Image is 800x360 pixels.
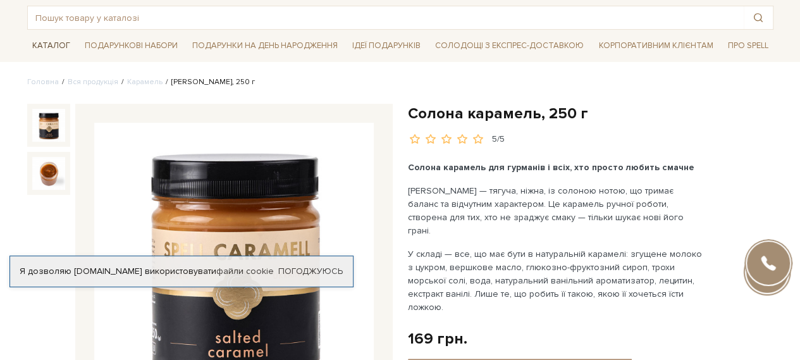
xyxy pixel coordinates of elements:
[347,36,426,56] span: Ідеї подарунків
[28,6,744,29] input: Пошук товару у каталозі
[408,329,467,349] div: 169 грн.
[492,133,505,146] div: 5/5
[32,157,65,190] img: Солона карамель, 250 г
[163,77,255,88] li: [PERSON_NAME], 250 г
[68,77,118,87] a: Вся продукція
[722,36,773,56] span: Про Spell
[408,247,705,314] p: У складі — все, що має бути в натуральній карамелі: згущене молоко з цукром, вершкове масло, глюк...
[127,77,163,87] a: Карамель
[408,162,694,173] b: Солона карамель для гурманів і всіх, хто просто любить смачне
[32,109,65,142] img: Солона карамель, 250 г
[216,266,274,276] a: файли cookie
[593,35,718,56] a: Корпоративним клієнтам
[27,36,75,56] span: Каталог
[408,184,705,237] p: [PERSON_NAME] — тягуча, ніжна, із солоною нотою, що тримає баланс та відчутним характером. Це кар...
[27,77,59,87] a: Головна
[430,35,589,56] a: Солодощі з експрес-доставкою
[80,36,183,56] span: Подарункові набори
[744,6,773,29] button: Пошук товару у каталозі
[278,266,343,277] a: Погоджуюсь
[408,104,773,123] h1: Солона карамель, 250 г
[187,36,343,56] span: Подарунки на День народження
[10,266,353,277] div: Я дозволяю [DOMAIN_NAME] використовувати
